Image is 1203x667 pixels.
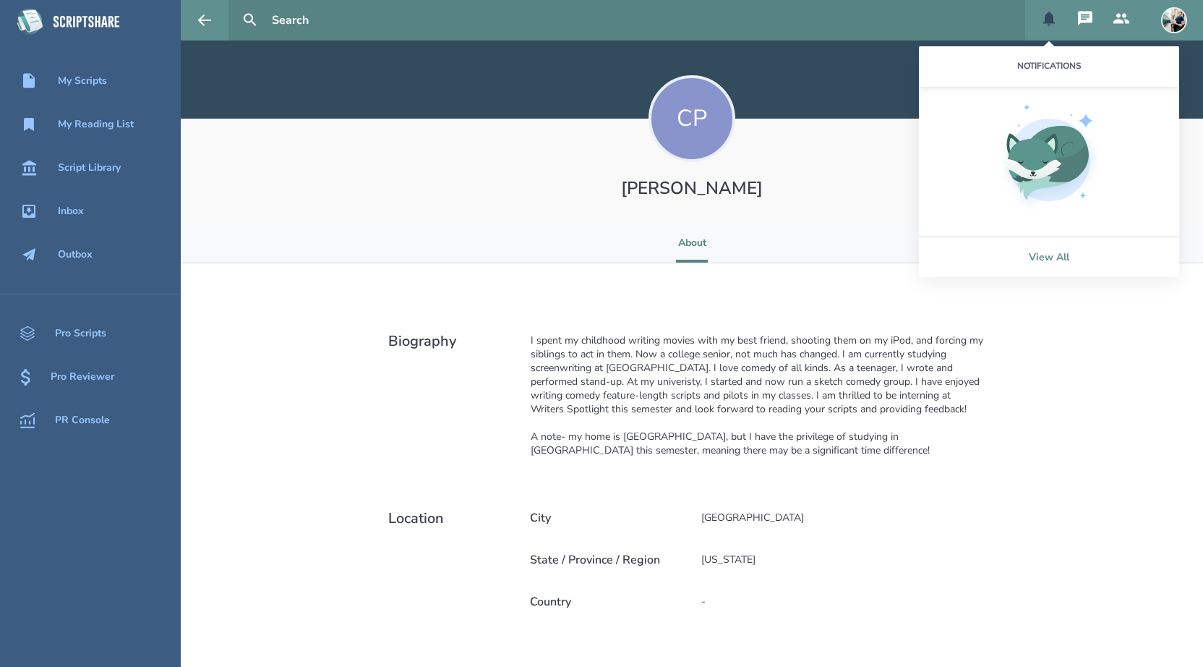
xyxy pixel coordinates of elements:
[1161,7,1187,33] img: user_1673573717-crop.jpg
[530,510,689,526] h2: City
[689,540,768,579] div: [US_STATE]
[530,552,689,568] h2: State / Province / Region
[58,75,107,87] div: My Scripts
[689,498,816,538] div: [GEOGRAPHIC_DATA]
[58,162,121,174] div: Script Library
[689,582,718,621] div: -
[58,119,134,130] div: My Reading List
[55,328,106,339] div: Pro Scripts
[518,321,996,470] div: I spent my childhood writing movies with my best friend, shooting them on my iPod, and forcing my...
[530,594,689,610] h2: Country
[51,371,114,383] div: Pro Reviewer
[559,177,825,200] h1: [PERSON_NAME]
[58,205,84,217] div: Inbox
[919,46,1179,87] div: Notifications
[919,237,1179,277] a: View All
[58,249,93,260] div: Outbox
[676,223,708,263] li: About
[648,75,735,162] div: CP
[388,509,518,614] h2: Location
[55,415,110,426] div: PR Console
[388,331,518,459] h2: Biography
